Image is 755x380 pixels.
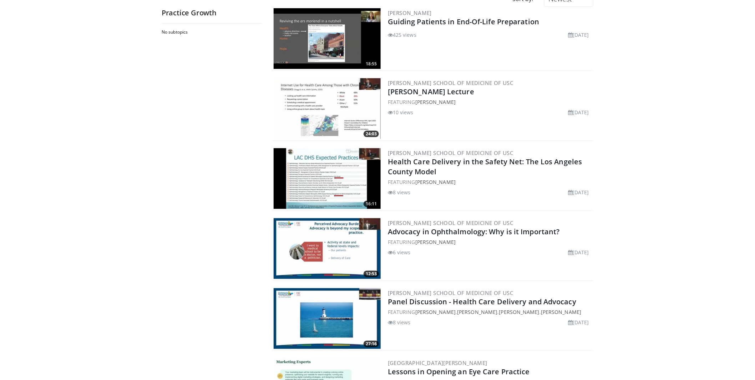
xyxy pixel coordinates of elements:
li: 8 views [388,189,411,196]
a: 16:11 [274,148,381,209]
img: 83582446-7568-422f-802f-2cd2f82fb883.300x170_q85_crop-smart_upscale.jpg [274,8,381,69]
img: b0acc6b4-4b0a-4240-901d-893b52d453cb.300x170_q85_crop-smart_upscale.jpg [274,218,381,279]
a: [PERSON_NAME] [457,309,497,315]
li: [DATE] [568,189,589,196]
a: [PERSON_NAME] [415,239,456,245]
a: [PERSON_NAME] School of Medicine of USC [388,79,513,86]
div: FEATURING [388,178,592,186]
a: [PERSON_NAME] [415,179,456,185]
a: [PERSON_NAME] [388,9,432,16]
span: 27:16 [364,341,379,347]
a: Lessons in Opening an Eye Care Practice [388,367,530,376]
li: [DATE] [568,31,589,39]
a: [PERSON_NAME] School of Medicine of USC [388,289,513,296]
a: [PERSON_NAME] School of Medicine of USC [388,219,513,226]
img: 8b03cc9d-b763-473b-a6c6-da83c01dfe9b.300x170_q85_crop-smart_upscale.jpg [274,288,381,349]
li: 8 views [388,319,411,326]
li: 425 views [388,31,416,39]
a: Panel Discussion - Health Care Delivery and Advocacy [388,297,576,306]
li: [DATE] [568,319,589,326]
a: 24:03 [274,78,381,139]
li: [DATE] [568,109,589,116]
a: [GEOGRAPHIC_DATA][PERSON_NAME] [388,359,487,366]
li: [DATE] [568,249,589,256]
li: 6 views [388,249,411,256]
h2: Practice Growth [162,8,262,17]
a: Advocacy in Ophthalmology: Why is it Important? [388,227,560,236]
a: 27:16 [274,288,381,349]
a: [PERSON_NAME] [499,309,539,315]
a: [PERSON_NAME] School of Medicine of USC [388,149,513,156]
h2: No subtopics [162,29,260,35]
a: Guiding Patients in End-Of-Life Preparation [388,17,539,26]
span: 24:03 [364,131,379,137]
a: [PERSON_NAME] [415,309,456,315]
div: FEATURING [388,238,592,246]
li: 10 views [388,109,414,116]
a: Health Care Delivery in the Safety Net: The Los Angeles County Model [388,157,582,176]
a: [PERSON_NAME] [541,309,581,315]
div: FEATURING , , , [388,308,592,316]
a: 18:55 [274,8,381,69]
span: 16:11 [364,201,379,207]
img: 44a2762f-ca5b-4a89-af62-b951372df636.300x170_q85_crop-smart_upscale.jpg [274,148,381,209]
a: [PERSON_NAME] Lecture [388,87,474,96]
span: 18:55 [364,61,379,67]
div: FEATURING [388,98,592,106]
span: 12:53 [364,271,379,277]
a: 12:53 [274,218,381,279]
img: 6ef0b623-65aa-4ef4-8363-947e189cce8b.300x170_q85_crop-smart_upscale.jpg [274,78,381,139]
a: [PERSON_NAME] [415,99,456,105]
